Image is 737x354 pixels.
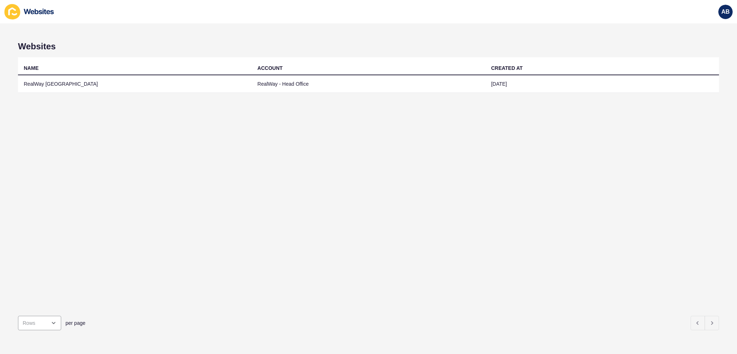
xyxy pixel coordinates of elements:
span: AB [721,8,729,15]
td: RealWay [GEOGRAPHIC_DATA] [18,75,252,93]
div: CREATED AT [491,64,523,72]
h1: Websites [18,41,719,51]
span: per page [65,319,85,327]
td: RealWay - Head Office [252,75,485,93]
div: ACCOUNT [257,64,282,72]
div: NAME [24,64,39,72]
div: open menu [18,316,61,330]
td: [DATE] [485,75,719,93]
